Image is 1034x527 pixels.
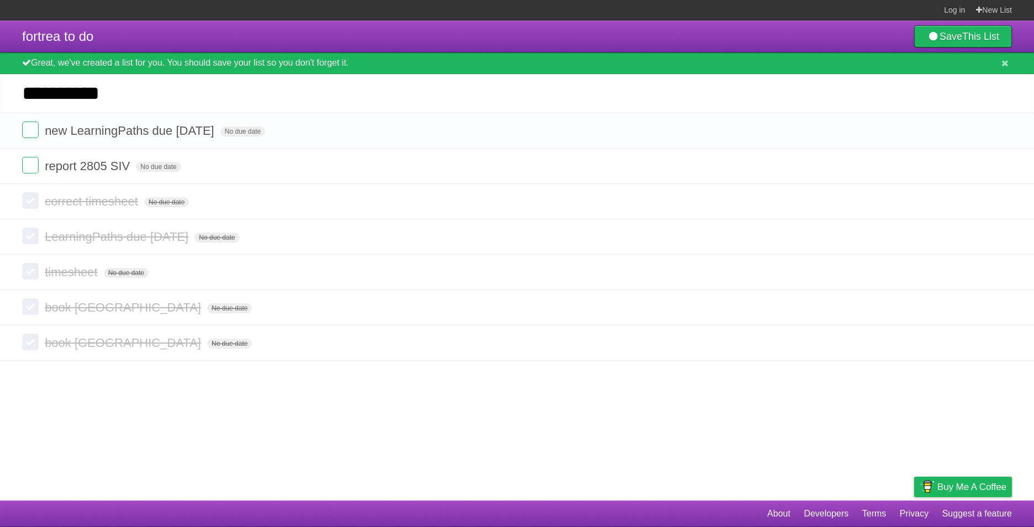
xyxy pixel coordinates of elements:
[22,157,39,173] label: Done
[45,124,217,138] span: new LearningPaths due [DATE]
[144,197,189,207] span: No due date
[45,230,191,244] span: LearningPaths due [DATE]
[22,122,39,138] label: Done
[900,503,929,524] a: Privacy
[767,503,790,524] a: About
[207,339,252,349] span: No due date
[962,31,999,42] b: This List
[136,162,181,172] span: No due date
[45,265,100,279] span: timesheet
[45,301,204,314] span: book [GEOGRAPHIC_DATA]
[22,228,39,244] label: Done
[804,503,848,524] a: Developers
[914,25,1012,48] a: SaveThis List
[22,263,39,280] label: Done
[914,477,1012,497] a: Buy me a coffee
[22,192,39,209] label: Done
[862,503,887,524] a: Terms
[45,159,133,173] span: report 2805 SIV
[22,334,39,350] label: Done
[937,477,1006,497] span: Buy me a coffee
[45,194,141,208] span: correct timesheet
[920,477,935,496] img: Buy me a coffee
[942,503,1012,524] a: Suggest a feature
[104,268,149,278] span: No due date
[207,303,252,313] span: No due date
[22,29,93,44] span: fortrea to do
[220,127,265,136] span: No due date
[194,233,239,243] span: No due date
[22,298,39,315] label: Done
[45,336,204,350] span: book [GEOGRAPHIC_DATA]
